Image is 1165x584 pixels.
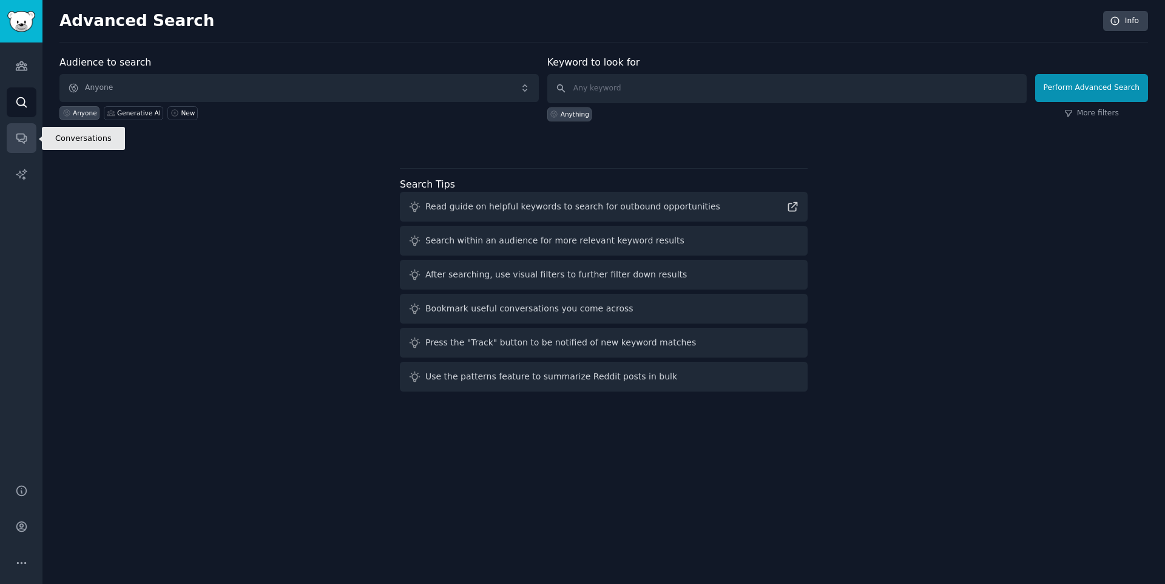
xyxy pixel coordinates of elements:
[1064,108,1119,119] a: More filters
[425,268,687,281] div: After searching, use visual filters to further filter down results
[547,74,1027,103] input: Any keyword
[181,109,195,117] div: New
[547,56,640,68] label: Keyword to look for
[400,178,455,190] label: Search Tips
[59,12,1096,31] h2: Advanced Search
[1103,11,1148,32] a: Info
[73,109,97,117] div: Anyone
[425,234,684,247] div: Search within an audience for more relevant keyword results
[59,56,151,68] label: Audience to search
[561,110,589,118] div: Anything
[117,109,161,117] div: Generative AI
[425,370,677,383] div: Use the patterns feature to summarize Reddit posts in bulk
[1035,74,1148,102] button: Perform Advanced Search
[425,302,633,315] div: Bookmark useful conversations you come across
[425,336,696,349] div: Press the "Track" button to be notified of new keyword matches
[7,11,35,32] img: GummySearch logo
[167,106,197,120] a: New
[59,74,539,102] button: Anyone
[425,200,720,213] div: Read guide on helpful keywords to search for outbound opportunities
